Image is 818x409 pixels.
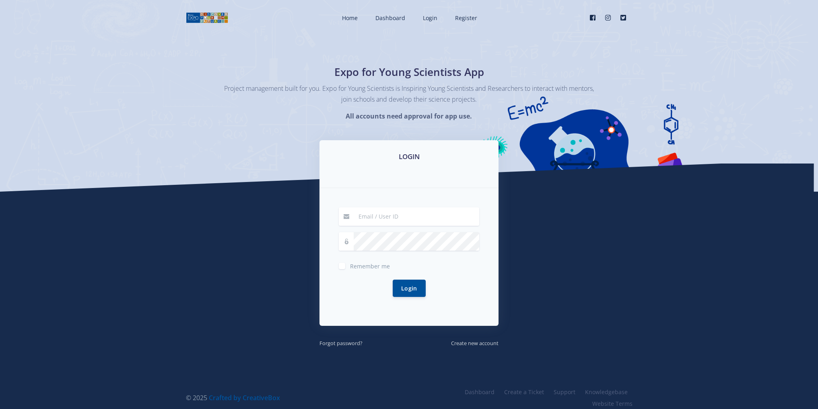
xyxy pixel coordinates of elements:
[549,386,580,398] a: Support
[499,386,549,398] a: Create a Ticket
[451,339,499,347] small: Create new account
[460,386,499,398] a: Dashboard
[447,7,484,29] a: Register
[342,14,358,22] span: Home
[186,393,403,403] div: © 2025
[319,338,363,347] a: Forgot password?
[375,14,405,22] span: Dashboard
[393,280,426,297] button: Login
[319,339,363,347] small: Forgot password?
[350,262,390,270] span: Remember me
[224,83,594,105] p: Project management built for you. Expo for Young Scientists is Inspiring Young Scientists and Res...
[367,7,412,29] a: Dashboard
[346,112,472,121] strong: All accounts need approval for app use.
[423,14,437,22] span: Login
[455,14,477,22] span: Register
[585,388,628,396] span: Knowledgebase
[415,7,444,29] a: Login
[262,64,556,80] h1: Expo for Young Scientists App
[580,386,633,398] a: Knowledgebase
[451,338,499,347] a: Create new account
[329,151,489,162] h3: LOGIN
[186,12,228,24] img: logo01.png
[334,7,364,29] a: Home
[209,393,280,402] a: Crafted by CreativeBox
[354,207,479,226] input: Email / User ID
